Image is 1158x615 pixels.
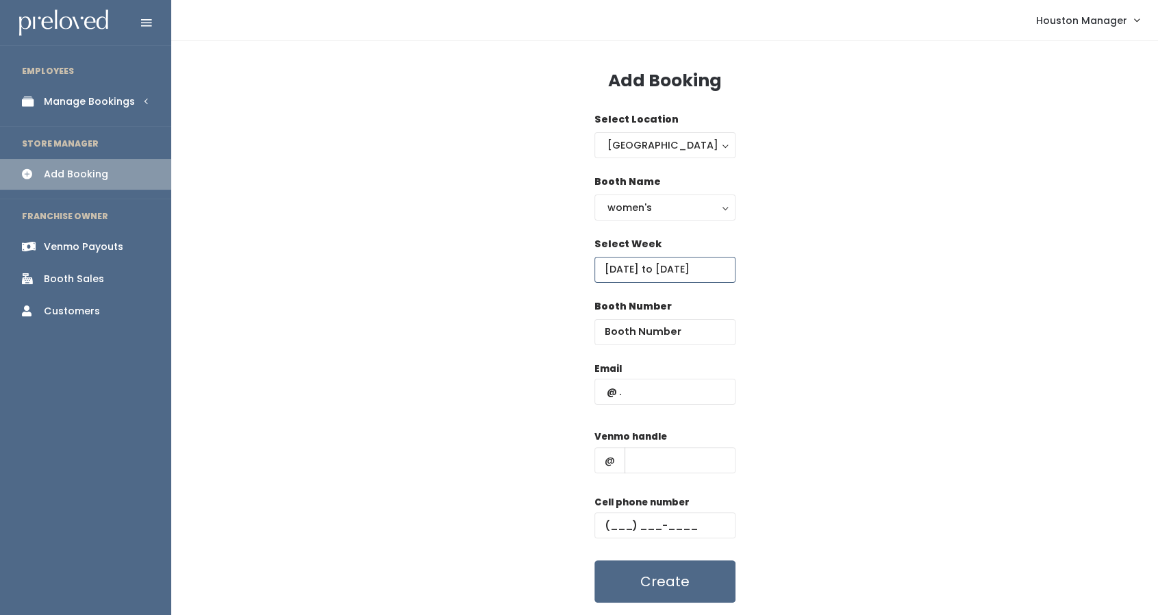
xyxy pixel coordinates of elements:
[594,447,625,473] span: @
[594,319,735,345] input: Booth Number
[44,95,135,109] div: Manage Bookings
[19,10,108,36] img: preloved logo
[607,138,722,153] div: [GEOGRAPHIC_DATA]
[594,362,622,376] label: Email
[1036,13,1127,28] span: Houston Manager
[44,240,123,254] div: Venmo Payouts
[594,132,735,158] button: [GEOGRAPHIC_DATA]
[594,175,661,189] label: Booth Name
[44,272,104,286] div: Booth Sales
[594,512,735,538] input: (___) ___-____
[44,304,100,318] div: Customers
[594,299,672,314] label: Booth Number
[44,167,108,181] div: Add Booking
[594,560,735,603] button: Create
[594,257,735,283] input: Select week
[594,112,679,127] label: Select Location
[594,237,662,251] label: Select Week
[1022,5,1153,35] a: Houston Manager
[608,71,722,90] h3: Add Booking
[594,379,735,405] input: @ .
[594,194,735,221] button: women's
[594,496,690,510] label: Cell phone number
[607,200,722,215] div: women's
[594,430,667,444] label: Venmo handle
